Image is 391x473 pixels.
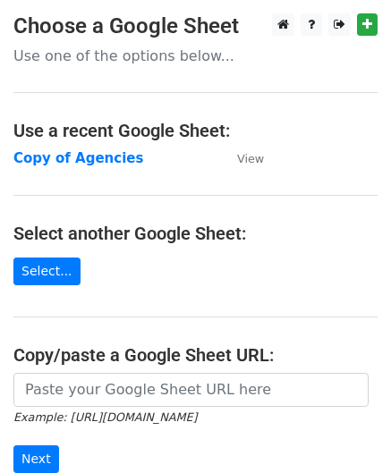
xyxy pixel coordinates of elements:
h4: Use a recent Google Sheet: [13,120,378,141]
small: Example: [URL][DOMAIN_NAME] [13,410,197,424]
h4: Select another Google Sheet: [13,223,378,244]
small: View [237,152,264,165]
a: Copy of Agencies [13,150,143,166]
h3: Choose a Google Sheet [13,13,378,39]
h4: Copy/paste a Google Sheet URL: [13,344,378,366]
a: Select... [13,258,81,285]
input: Paste your Google Sheet URL here [13,373,369,407]
a: View [219,150,264,166]
p: Use one of the options below... [13,46,378,65]
input: Next [13,445,59,473]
